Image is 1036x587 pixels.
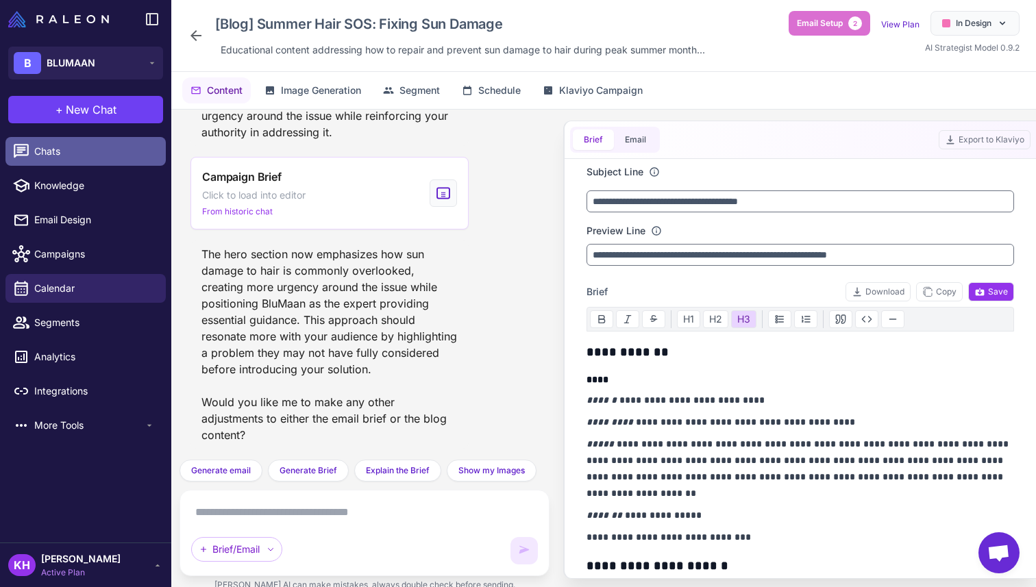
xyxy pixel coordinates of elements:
[587,164,643,179] label: Subject Line
[968,282,1014,301] button: Save
[180,460,262,482] button: Generate email
[221,42,705,58] span: Educational content addressing how to repair and prevent sun damage to hair during peak summer mo...
[256,77,369,103] button: Image Generation
[447,460,536,482] button: Show my Images
[922,286,957,298] span: Copy
[677,310,700,328] button: H1
[534,77,651,103] button: Klaviyo Campaign
[215,40,711,60] div: Click to edit description
[974,286,1008,298] span: Save
[191,464,251,477] span: Generate email
[191,537,282,562] div: Brief/Email
[478,83,521,98] span: Schedule
[34,418,144,433] span: More Tools
[34,178,155,193] span: Knowledge
[280,464,337,477] span: Generate Brief
[846,282,911,301] button: Download
[881,19,920,29] a: View Plan
[34,281,155,296] span: Calendar
[202,205,273,218] span: From historic chat
[5,342,166,371] a: Analytics
[190,240,469,449] div: The hero section now emphasizes how sun damage to hair is commonly overlooked, creating more urge...
[41,551,121,566] span: [PERSON_NAME]
[559,83,643,98] span: Klaviyo Campaign
[458,464,525,477] span: Show my Images
[366,464,430,477] span: Explain the Brief
[8,47,163,79] button: BBLUMAAN
[8,11,109,27] img: Raleon Logo
[703,310,728,328] button: H2
[56,101,63,118] span: +
[14,52,41,74] div: B
[614,129,657,150] button: Email
[916,282,963,301] button: Copy
[202,188,306,203] span: Click to load into editor
[207,83,243,98] span: Content
[34,247,155,262] span: Campaigns
[848,16,862,30] span: 2
[8,554,36,576] div: KH
[8,96,163,123] button: +New Chat
[978,532,1020,573] a: Open chat
[5,308,166,337] a: Segments
[268,460,349,482] button: Generate Brief
[41,566,121,579] span: Active Plan
[5,171,166,200] a: Knowledge
[925,42,1020,53] span: AI Strategist Model 0.9.2
[587,284,608,299] span: Brief
[182,77,251,103] button: Content
[797,17,843,29] span: Email Setup
[66,101,116,118] span: New Chat
[5,240,166,268] a: Campaigns
[5,274,166,303] a: Calendar
[281,83,361,98] span: Image Generation
[789,11,870,36] button: Email Setup2
[5,377,166,405] a: Integrations
[375,77,448,103] button: Segment
[34,349,155,364] span: Analytics
[34,315,155,330] span: Segments
[202,168,282,185] span: Campaign Brief
[939,130,1031,149] button: Export to Klaviyo
[34,384,155,399] span: Integrations
[5,205,166,234] a: Email Design
[354,460,441,482] button: Explain the Brief
[573,129,614,150] button: Brief
[731,310,756,328] button: H3
[399,83,440,98] span: Segment
[587,223,645,238] label: Preview Line
[34,212,155,227] span: Email Design
[210,11,711,37] div: Click to edit campaign name
[454,77,529,103] button: Schedule
[5,137,166,166] a: Chats
[956,17,991,29] span: In Design
[34,144,155,159] span: Chats
[47,55,95,71] span: BLUMAAN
